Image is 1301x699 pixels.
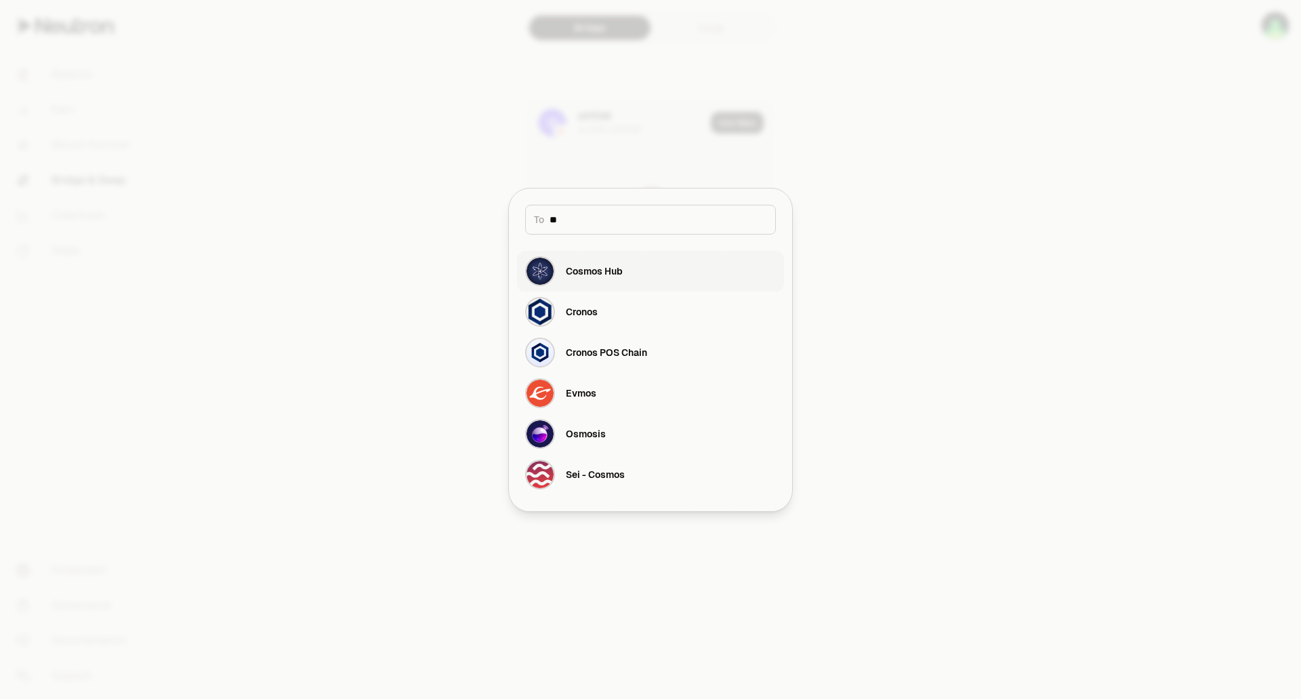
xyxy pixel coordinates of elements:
[566,264,623,278] div: Cosmos Hub
[517,332,784,373] button: Cronos POS Chain LogoCronos POS Chain
[566,427,606,441] div: Osmosis
[526,380,554,407] img: Evmos Logo
[526,298,554,325] img: Cronos Logo
[526,339,554,366] img: Cronos POS Chain Logo
[566,386,596,400] div: Evmos
[517,292,784,332] button: Cronos LogoCronos
[534,213,544,226] span: To
[526,258,554,285] img: Cosmos Hub Logo
[517,251,784,292] button: Cosmos Hub LogoCosmos Hub
[526,420,554,447] img: Osmosis Logo
[517,414,784,454] button: Osmosis LogoOsmosis
[517,454,784,495] button: Sei - Cosmos LogoSei - Cosmos
[566,468,625,481] div: Sei - Cosmos
[566,305,598,319] div: Cronos
[566,346,647,359] div: Cronos POS Chain
[517,373,784,414] button: Evmos LogoEvmos
[526,461,554,488] img: Sei - Cosmos Logo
